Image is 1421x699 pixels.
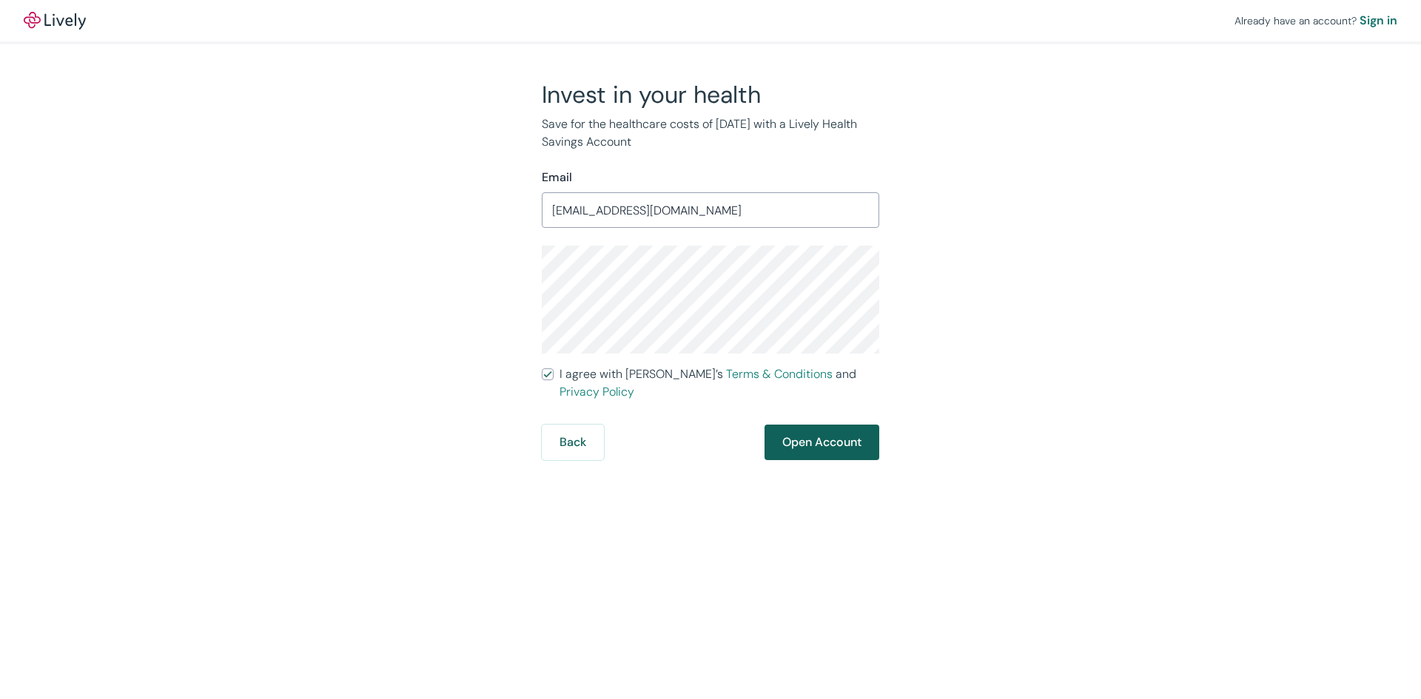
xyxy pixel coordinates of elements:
[560,365,879,401] span: I agree with [PERSON_NAME]’s and
[542,80,879,109] h2: Invest in your health
[560,384,634,399] a: Privacy Policy
[24,12,86,30] img: Lively
[542,425,604,460] button: Back
[24,12,86,30] a: LivelyLively
[542,115,879,151] p: Save for the healthcare costs of [DATE] with a Lively Health Savings Account
[765,425,879,460] button: Open Account
[1234,12,1397,30] div: Already have an account?
[726,366,833,382] a: Terms & Conditions
[542,169,572,186] label: Email
[1360,12,1397,30] a: Sign in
